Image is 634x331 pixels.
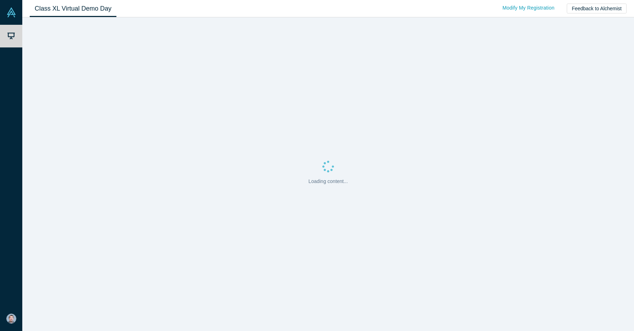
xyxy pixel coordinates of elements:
button: Feedback to Alchemist [567,4,627,13]
a: Class XL Virtual Demo Day [30,0,116,17]
img: Feng Chi Wang's Account [6,314,16,324]
a: Modify My Registration [495,2,562,14]
p: Loading content... [309,178,348,185]
img: Alchemist Vault Logo [6,7,16,17]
